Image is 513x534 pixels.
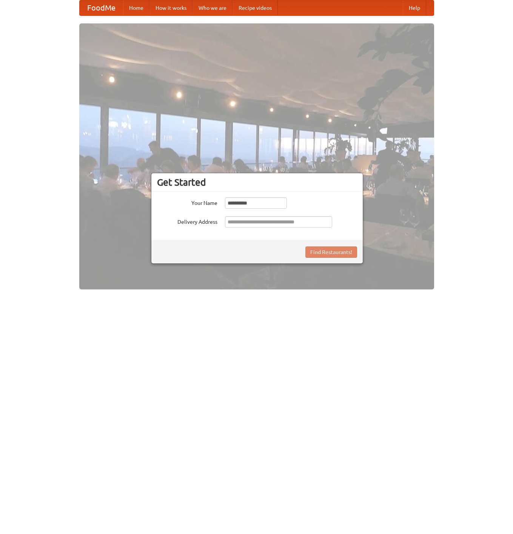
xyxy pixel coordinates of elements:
[123,0,149,15] a: Home
[403,0,426,15] a: Help
[233,0,278,15] a: Recipe videos
[157,216,217,226] label: Delivery Address
[305,246,357,258] button: Find Restaurants!
[80,0,123,15] a: FoodMe
[193,0,233,15] a: Who we are
[157,177,357,188] h3: Get Started
[157,197,217,207] label: Your Name
[149,0,193,15] a: How it works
